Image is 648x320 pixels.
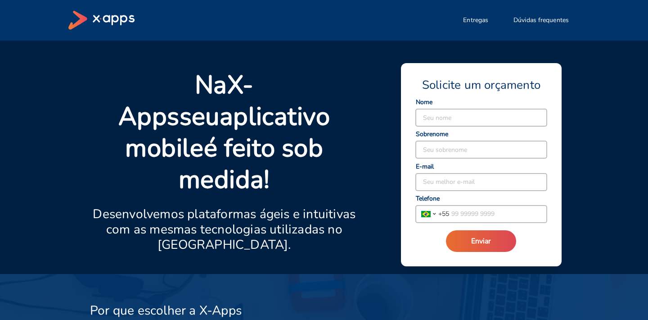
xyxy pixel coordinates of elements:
input: Seu nome [416,109,547,126]
button: Entregas [452,11,499,29]
strong: X-Apps [118,68,254,134]
h3: Por que escolher a X-Apps [90,303,242,318]
span: Solicite um orçamento [422,78,540,93]
p: Desenvolvemos plataformas ágeis e intuitivas com as mesmas tecnologias utilizadas no [GEOGRAPHIC_... [90,206,359,252]
button: Dúvidas frequentes [503,11,580,29]
button: Enviar [446,230,516,252]
span: + 55 [438,209,449,219]
input: 99 99999 9999 [449,206,547,223]
input: Seu melhor e-mail [416,174,547,191]
strong: aplicativo mobile [125,99,330,165]
p: Na seu é feito sob medida! [90,69,359,196]
input: Seu sobrenome [416,141,547,158]
span: Entregas [463,16,488,25]
span: Dúvidas frequentes [513,16,569,25]
span: Enviar [471,236,491,246]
